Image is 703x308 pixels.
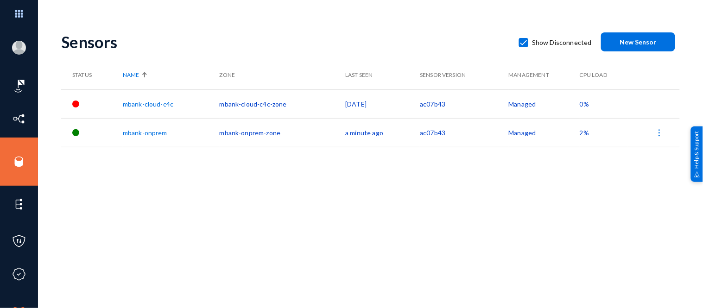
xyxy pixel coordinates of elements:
img: icon-sources.svg [12,155,26,169]
img: icon-compliance.svg [12,267,26,281]
a: mbank-cloud-c4c [123,100,173,108]
a: mbank-onprem [123,129,167,137]
span: Name [123,71,139,79]
td: ac07b43 [420,118,508,147]
td: [DATE] [345,89,420,118]
th: Status [61,61,123,89]
img: icon-inventory.svg [12,112,26,126]
span: 2% [580,129,589,137]
td: a minute ago [345,118,420,147]
img: icon-elements.svg [12,197,26,211]
button: New Sensor [601,32,675,51]
div: Help & Support [691,126,703,182]
td: mbank-cloud-c4c-zone [220,89,346,118]
img: icon-risk-sonar.svg [12,79,26,93]
div: Name [123,71,215,79]
span: New Sensor [620,38,657,46]
img: help_support.svg [694,171,700,177]
span: Show Disconnected [532,36,592,50]
div: Sensors [61,32,510,51]
th: Management [509,61,580,89]
th: Last Seen [345,61,420,89]
span: 0% [580,100,589,108]
th: CPU Load [580,61,628,89]
td: Managed [509,118,580,147]
th: Zone [220,61,346,89]
img: icon-more.svg [655,128,664,138]
td: mbank-onprem-zone [220,118,346,147]
img: app launcher [5,4,33,24]
th: Sensor Version [420,61,508,89]
td: Managed [509,89,580,118]
td: ac07b43 [420,89,508,118]
img: icon-policies.svg [12,234,26,248]
img: blank-profile-picture.png [12,41,26,55]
